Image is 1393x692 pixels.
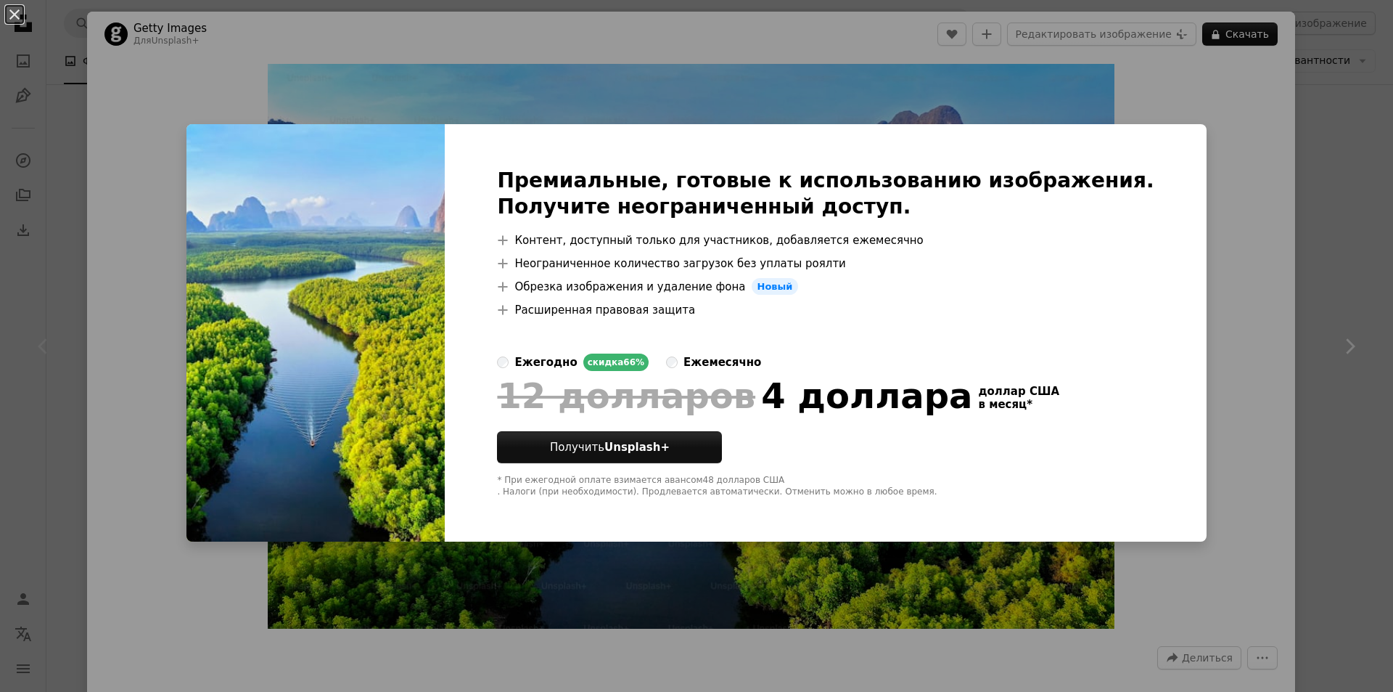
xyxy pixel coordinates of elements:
img: premium_photo-1664300792059-863ccfe55932 [186,124,445,542]
font: ежегодно [514,356,577,369]
font: * При ежегодной оплате взимается авансом [497,475,702,485]
font: Расширенная правовая защита [514,304,695,317]
input: ежемесячно [666,357,678,368]
font: в месяц [978,398,1027,411]
font: 66% [623,357,644,367]
font: Получить [550,441,604,454]
font: Новый [757,281,793,292]
font: . Налоги (при необходимости). Продлевается автоматически. Отменить можно в любое время. [497,487,937,497]
font: 48 долларов США [703,475,785,485]
font: Unsplash+ [604,441,670,454]
font: Обрезка изображения и удаление фона [514,280,745,293]
font: доллар США [978,385,1059,398]
font: ежемесячно [683,356,761,369]
font: Контент, доступный только для участников, добавляется ежемесячно [514,234,923,247]
font: 4 доллара [761,375,972,416]
button: ПолучитьUnsplash+ [497,431,722,463]
font: 12 долларов [497,375,755,416]
font: Премиальные, готовые к использованию изображения. [497,168,1154,192]
font: скидка [588,357,624,367]
input: ежегодноскидка66% [497,357,509,368]
font: Неограниченное количество загрузок без уплаты роялти [514,257,845,270]
font: Получите неограниченный доступ. [497,195,911,219]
